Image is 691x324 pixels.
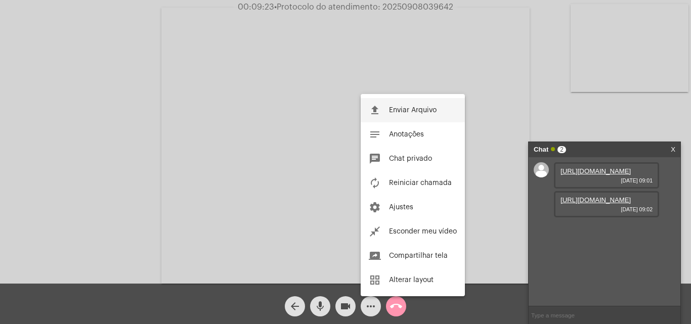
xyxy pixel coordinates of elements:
mat-icon: screen_share [369,250,381,262]
span: Ajustes [389,204,413,211]
mat-icon: grid_view [369,274,381,286]
span: Reiniciar chamada [389,179,452,187]
span: Enviar Arquivo [389,107,437,114]
mat-icon: notes [369,128,381,141]
span: Compartilhar tela [389,252,448,259]
span: Esconder meu vídeo [389,228,457,235]
span: Alterar layout [389,276,434,284]
span: Chat privado [389,155,432,162]
mat-icon: close_fullscreen [369,225,381,238]
mat-icon: chat [369,153,381,165]
span: Anotações [389,131,424,138]
mat-icon: settings [369,201,381,213]
mat-icon: file_upload [369,104,381,116]
mat-icon: autorenew [369,177,381,189]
